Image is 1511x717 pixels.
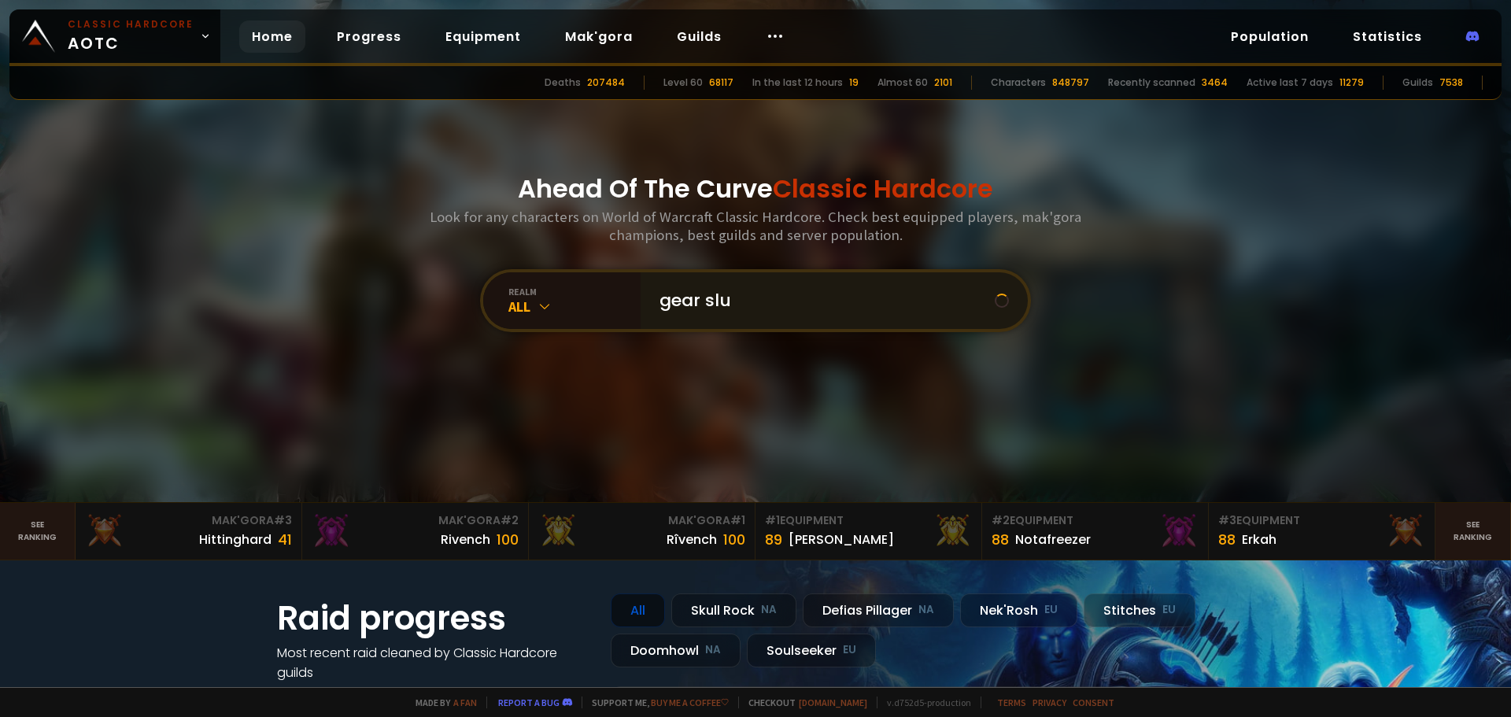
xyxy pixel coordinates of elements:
[1218,512,1236,528] span: # 3
[498,697,560,708] a: Report a bug
[1218,20,1321,53] a: Population
[992,512,1010,528] span: # 2
[1084,593,1195,627] div: Stitches
[1073,697,1114,708] a: Consent
[960,593,1077,627] div: Nek'Rosh
[611,593,665,627] div: All
[433,20,534,53] a: Equipment
[277,593,592,643] h1: Raid progress
[68,17,194,55] span: AOTC
[1209,503,1435,560] a: #3Equipment88Erkah
[1339,76,1364,90] div: 11279
[752,76,843,90] div: In the last 12 hours
[730,512,745,528] span: # 1
[663,76,703,90] div: Level 60
[761,602,777,618] small: NA
[587,76,625,90] div: 207484
[799,697,867,708] a: [DOMAIN_NAME]
[1052,76,1089,90] div: 848797
[773,171,993,206] span: Classic Hardcore
[611,634,741,667] div: Doomhowl
[76,503,302,560] a: Mak'Gora#3Hittinghard41
[508,298,641,316] div: All
[705,642,721,658] small: NA
[302,503,529,560] a: Mak'Gora#2Rivench100
[765,529,782,550] div: 89
[453,697,477,708] a: a fan
[877,697,971,708] span: v. d752d5 - production
[650,272,995,329] input: Search a character...
[1015,530,1091,549] div: Notafreezer
[738,697,867,708] span: Checkout
[1402,76,1433,90] div: Guilds
[68,17,194,31] small: Classic Hardcore
[843,642,856,658] small: EU
[9,9,220,63] a: Classic HardcoreAOTC
[789,530,894,549] div: [PERSON_NAME]
[199,530,272,549] div: Hittinghard
[277,643,592,682] h4: Most recent raid cleaned by Classic Hardcore guilds
[545,76,581,90] div: Deaths
[997,697,1026,708] a: Terms
[723,529,745,550] div: 100
[667,530,717,549] div: Rîvench
[982,503,1209,560] a: #2Equipment88Notafreezer
[664,20,734,53] a: Guilds
[765,512,780,528] span: # 1
[803,593,954,627] div: Defias Pillager
[278,529,292,550] div: 41
[918,602,934,618] small: NA
[1218,512,1425,529] div: Equipment
[441,530,490,549] div: Rivench
[671,593,796,627] div: Skull Rock
[324,20,414,53] a: Progress
[651,697,729,708] a: Buy me a coffee
[508,286,641,298] div: realm
[1162,602,1176,618] small: EU
[1218,529,1236,550] div: 88
[1340,20,1435,53] a: Statistics
[501,512,519,528] span: # 2
[423,208,1088,244] h3: Look for any characters on World of Warcraft Classic Hardcore. Check best equipped players, mak'g...
[755,503,982,560] a: #1Equipment89[PERSON_NAME]
[934,76,952,90] div: 2101
[1435,503,1511,560] a: Seeranking
[1108,76,1195,90] div: Recently scanned
[312,512,519,529] div: Mak'Gora
[277,683,379,701] a: See all progress
[765,512,972,529] div: Equipment
[582,697,729,708] span: Support me,
[538,512,745,529] div: Mak'Gora
[747,634,876,667] div: Soulseeker
[552,20,645,53] a: Mak'gora
[1439,76,1463,90] div: 7538
[1242,530,1276,549] div: Erkah
[1247,76,1333,90] div: Active last 7 days
[849,76,859,90] div: 19
[992,529,1009,550] div: 88
[85,512,292,529] div: Mak'Gora
[497,529,519,550] div: 100
[529,503,755,560] a: Mak'Gora#1Rîvench100
[1044,602,1058,618] small: EU
[518,170,993,208] h1: Ahead Of The Curve
[877,76,928,90] div: Almost 60
[1033,697,1066,708] a: Privacy
[1202,76,1228,90] div: 3464
[992,512,1199,529] div: Equipment
[709,76,733,90] div: 68117
[239,20,305,53] a: Home
[991,76,1046,90] div: Characters
[274,512,292,528] span: # 3
[406,697,477,708] span: Made by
